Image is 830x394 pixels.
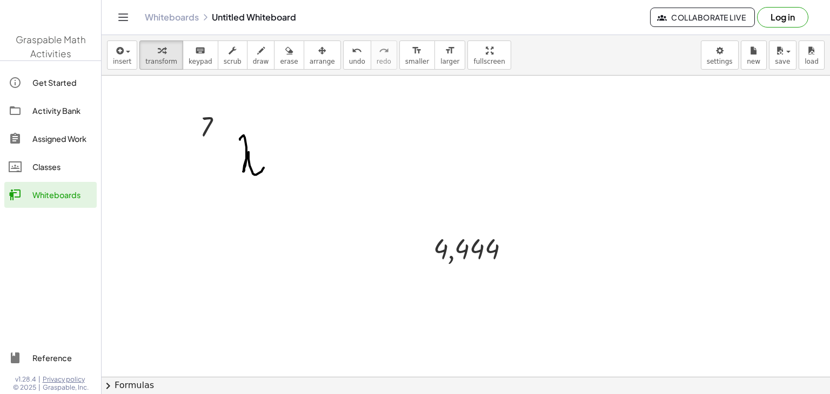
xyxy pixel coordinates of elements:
span: undo [349,58,365,65]
a: Get Started [4,70,97,96]
button: new [741,40,767,70]
a: Whiteboards [4,182,97,208]
a: Privacy policy [43,375,89,384]
span: save [775,58,790,65]
div: Reference [32,351,92,364]
button: chevron_rightFormulas [102,377,830,394]
span: Graspable Math Activities [16,33,86,59]
span: draw [253,58,269,65]
span: Graspable, Inc. [43,383,89,392]
span: chevron_right [102,379,115,392]
a: Assigned Work [4,126,97,152]
button: save [769,40,796,70]
a: Activity Bank [4,98,97,124]
span: fullscreen [473,58,505,65]
span: erase [280,58,298,65]
span: larger [440,58,459,65]
span: arrange [310,58,335,65]
button: Log in [757,7,808,28]
span: settings [707,58,733,65]
a: Classes [4,154,97,180]
span: smaller [405,58,429,65]
i: redo [379,44,389,57]
button: Collaborate Live [650,8,755,27]
span: | [38,383,41,392]
i: format_size [445,44,455,57]
div: Classes [32,160,92,173]
button: arrange [304,40,341,70]
button: Toggle navigation [115,9,132,26]
button: load [799,40,825,70]
span: load [805,58,819,65]
span: v1.28.4 [15,375,36,384]
button: erase [274,40,304,70]
span: insert [113,58,131,65]
div: Activity Bank [32,104,92,117]
span: keypad [189,58,212,65]
span: scrub [224,58,242,65]
button: keyboardkeypad [183,40,218,70]
span: redo [377,58,391,65]
button: redoredo [371,40,397,70]
button: undoundo [343,40,371,70]
a: Whiteboards [145,12,199,23]
a: Reference [4,345,97,371]
button: insert [107,40,137,70]
i: keyboard [195,44,205,57]
button: draw [247,40,275,70]
div: Whiteboards [32,188,92,201]
button: scrub [218,40,247,70]
button: format_sizesmaller [399,40,435,70]
span: new [747,58,760,65]
button: transform [139,40,183,70]
div: Get Started [32,76,92,89]
button: format_sizelarger [434,40,465,70]
span: | [38,375,41,384]
span: © 2025 [13,383,36,392]
button: settings [701,40,739,70]
i: undo [352,44,362,57]
span: Collaborate Live [659,12,746,22]
div: Assigned Work [32,132,92,145]
button: fullscreen [467,40,511,70]
span: transform [145,58,177,65]
i: format_size [412,44,422,57]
